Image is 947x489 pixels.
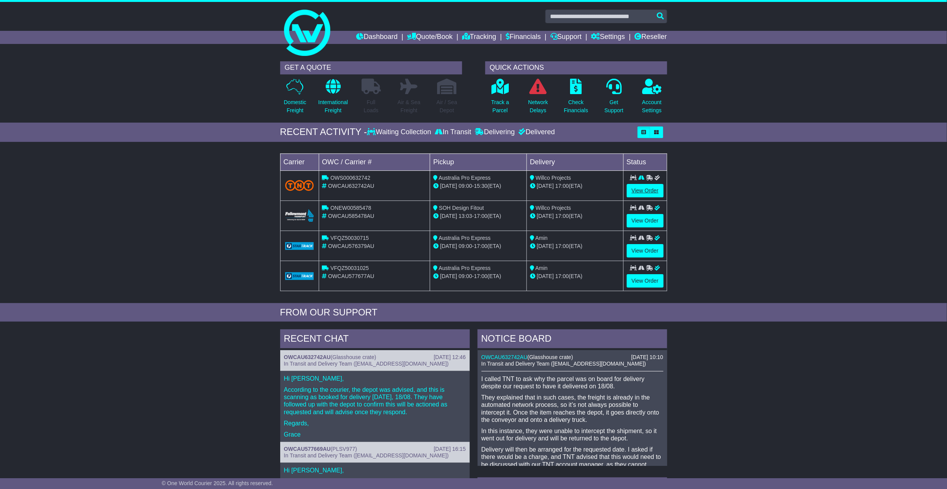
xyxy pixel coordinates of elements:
[284,446,331,452] a: OWCAU577669AU
[330,235,369,241] span: VFQZ50030715
[528,98,548,115] p: Network Delays
[474,243,488,249] span: 17:00
[280,61,462,74] div: GET A QUOTE
[642,98,662,115] p: Account Settings
[433,272,523,280] div: - (ETA)
[407,31,452,44] a: Quote/Book
[555,183,569,189] span: 17:00
[462,31,496,44] a: Tracking
[530,272,620,280] div: (ETA)
[284,452,449,459] span: In Transit and Delivery Team ([EMAIL_ADDRESS][DOMAIN_NAME])
[517,128,555,137] div: Delivered
[485,61,667,74] div: QUICK ACTIONS
[328,243,374,249] span: OWCAU576379AU
[474,273,488,279] span: 17:00
[284,354,466,361] div: ( )
[362,98,381,115] p: Full Loads
[642,78,662,119] a: AccountSettings
[535,235,548,241] span: Amin
[284,98,306,115] p: Domestic Freight
[284,446,466,452] div: ( )
[481,446,663,476] p: Delivery will then be arranged for the requested date. I asked if there would be a charge, and TN...
[536,175,571,181] span: Willco Projects
[333,354,375,360] span: Glasshouse crate
[162,480,273,486] span: © One World Courier 2025. All rights reserved.
[439,265,491,271] span: Australia Pro Express
[280,307,667,318] div: FROM OUR SUPPORT
[440,243,457,249] span: [DATE]
[627,214,664,228] a: View Order
[530,182,620,190] div: (ETA)
[433,128,473,137] div: In Transit
[284,386,466,416] p: According to the courier, the depot was advised, and this is scanning as booked for delivery [DAT...
[285,209,314,222] img: Followmont_Transport.png
[440,183,457,189] span: [DATE]
[434,446,466,452] div: [DATE] 16:15
[536,205,571,211] span: Willco Projects
[591,31,625,44] a: Settings
[439,205,484,211] span: SOH Design Fitout
[506,31,541,44] a: Financials
[459,243,472,249] span: 09:00
[530,212,620,220] div: (ETA)
[437,98,458,115] p: Air / Sea Depot
[550,31,582,44] a: Support
[634,31,667,44] a: Reseller
[529,354,571,360] span: Glasshouse crate
[280,126,367,138] div: RECENT ACTIVITY -
[627,244,664,258] a: View Order
[481,394,663,423] p: They explained that in such cases, the freight is already in the automated network process, so it...
[491,78,510,119] a: Track aParcel
[537,273,554,279] span: [DATE]
[280,153,319,170] td: Carrier
[481,354,528,360] a: OWCAU632742AU
[330,265,369,271] span: VFQZ50031025
[535,265,548,271] span: Amin
[398,98,421,115] p: Air & Sea Freight
[459,213,472,219] span: 13:03
[459,183,472,189] span: 09:00
[526,153,623,170] td: Delivery
[530,242,620,250] div: (ETA)
[433,212,523,220] div: - (ETA)
[481,375,663,390] p: I called TNT to ask why the parcel was on board for delivery despite our request to have it deliv...
[284,420,466,427] p: Regards,
[284,467,466,474] p: Hi [PERSON_NAME],
[330,205,371,211] span: ONEW00585478
[555,243,569,249] span: 17:00
[330,175,370,181] span: OWS000632742
[357,31,398,44] a: Dashboard
[328,273,374,279] span: OWCAU577677AU
[623,153,667,170] td: Status
[284,431,466,438] p: Grace
[285,180,314,191] img: TNT_Domestic.png
[284,354,331,360] a: OWCAU632742AU
[280,329,470,350] div: RECENT CHAT
[328,183,374,189] span: OWCAU632742AU
[439,235,491,241] span: Australia Pro Express
[284,478,466,485] p: This has been cancelled.
[434,354,466,361] div: [DATE] 12:46
[491,98,509,115] p: Track a Parcel
[430,153,527,170] td: Pickup
[555,213,569,219] span: 17:00
[285,242,314,250] img: GetCarrierServiceLogo
[627,184,664,197] a: View Order
[537,243,554,249] span: [DATE]
[474,213,488,219] span: 17:00
[473,128,517,137] div: Delivering
[439,175,491,181] span: Australia Pro Express
[285,272,314,280] img: GetCarrierServiceLogo
[318,98,348,115] p: International Freight
[440,273,457,279] span: [DATE]
[564,98,588,115] p: Check Financials
[481,354,663,361] div: ( )
[631,354,663,361] div: [DATE] 10:10
[459,273,472,279] span: 09:00
[604,98,623,115] p: Get Support
[478,329,667,350] div: NOTICE BOARD
[555,273,569,279] span: 17:00
[433,182,523,190] div: - (ETA)
[333,446,355,452] span: PLSV977
[627,274,664,288] a: View Order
